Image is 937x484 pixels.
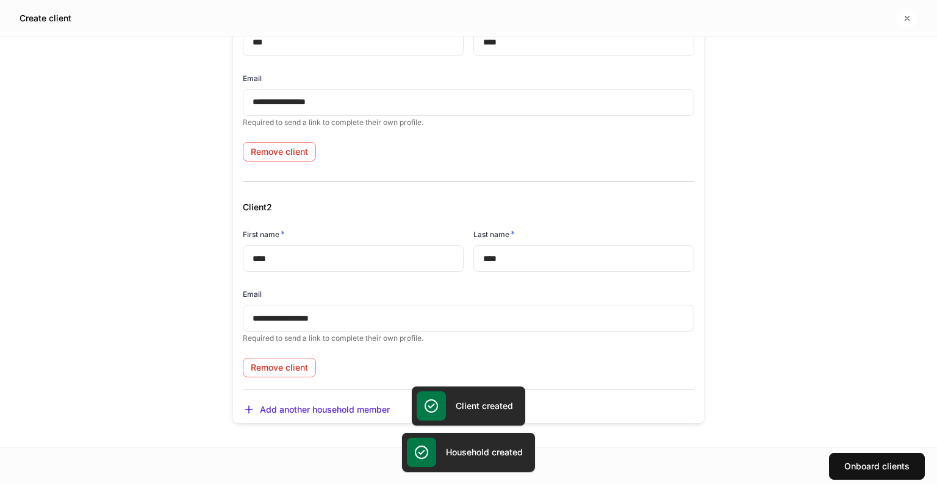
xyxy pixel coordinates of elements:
[243,404,390,416] button: Add another household member
[251,148,308,156] div: Remove client
[243,201,694,213] h5: Client 2
[456,400,513,412] h5: Client created
[243,228,285,240] h6: First name
[243,288,262,300] h6: Email
[844,462,910,471] div: Onboard clients
[251,363,308,372] div: Remove client
[473,228,515,240] h6: Last name
[829,453,925,480] button: Onboard clients
[243,73,262,84] h6: Email
[20,12,71,24] h5: Create client
[446,446,523,458] h5: Household created
[243,142,316,162] button: Remove client
[243,118,694,127] p: Required to send a link to complete their own profile.
[243,358,316,377] button: Remove client
[243,333,694,343] p: Required to send a link to complete their own profile.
